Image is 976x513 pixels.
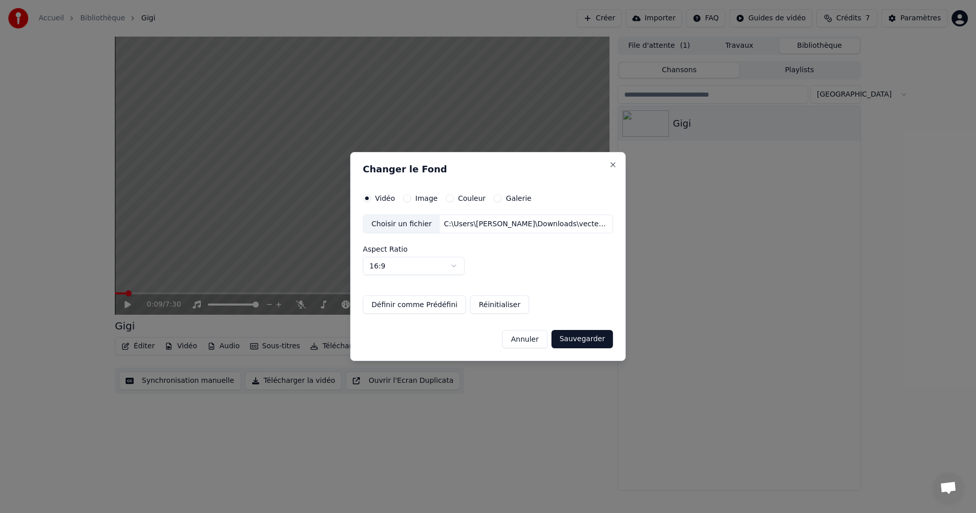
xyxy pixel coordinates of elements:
label: Image [415,195,438,202]
h2: Changer le Fond [363,165,613,174]
label: Vidéo [375,195,395,202]
label: Aspect Ratio [363,246,613,253]
div: Choisir un fichier [363,215,440,233]
button: Annuler [502,330,547,348]
button: Réinitialiser [470,295,529,314]
button: Définir comme Prédéfini [363,295,466,314]
div: C:\Users\[PERSON_NAME]\Downloads\vecteezy_abstract-looped-blue-mirrored-spinning-round-disco-ball... [440,219,613,229]
button: Sauvegarder [552,330,613,348]
label: Couleur [458,195,485,202]
label: Galerie [506,195,531,202]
